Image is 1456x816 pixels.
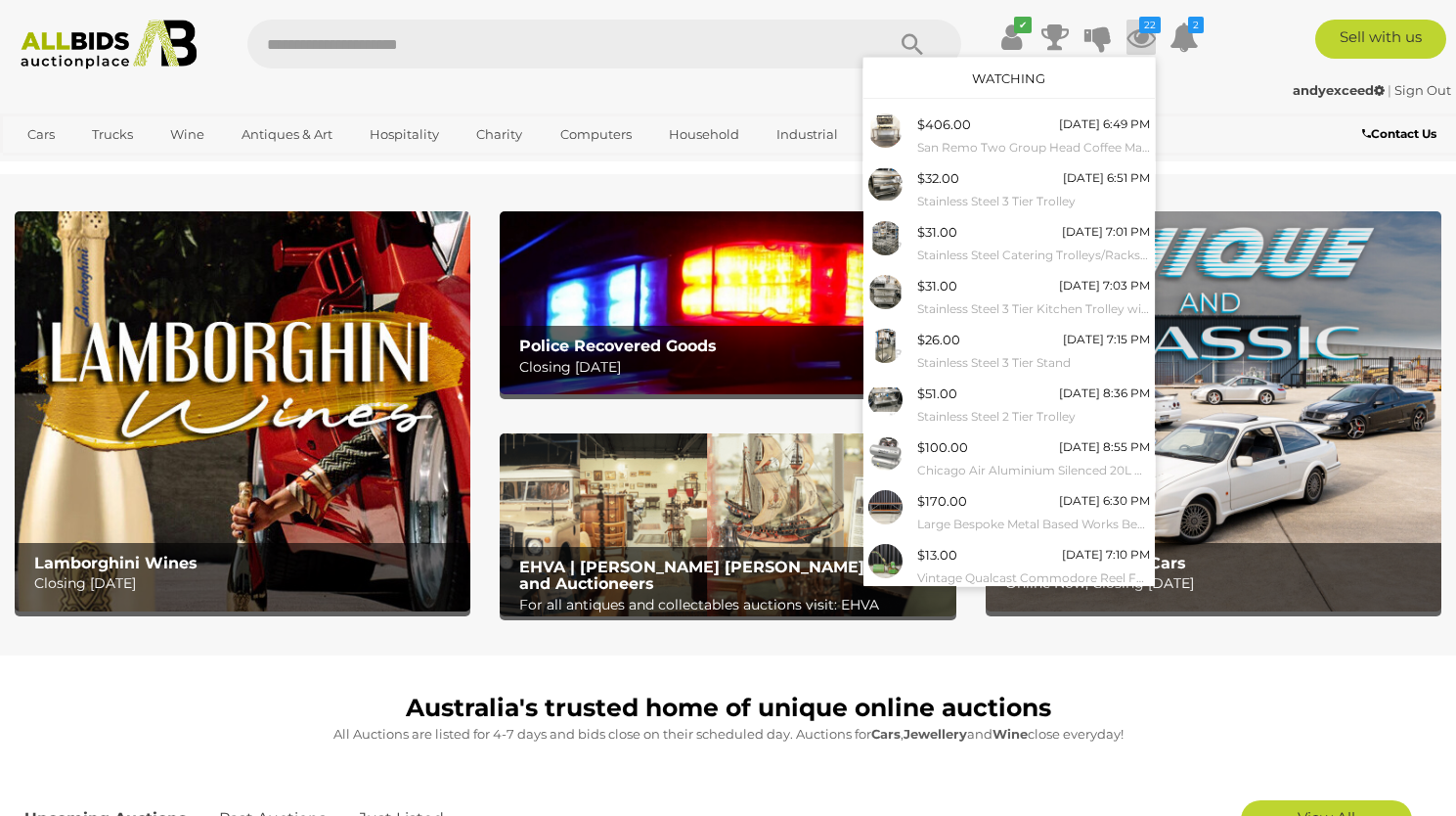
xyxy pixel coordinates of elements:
img: 54561-50a.JPG [868,167,903,202]
p: Closing [DATE] [519,355,947,380]
a: Cars [15,118,67,151]
span: | [1388,82,1391,98]
a: $13.00 [DATE] 7:10 PM Vintage Qualcast Commodore Reel Four Stroke Lawnmower [863,539,1155,593]
strong: andyexceed [1293,82,1385,98]
span: $406.00 [917,116,971,132]
span: $170.00 [917,493,967,509]
div: [DATE] 6:49 PM [1059,113,1150,135]
p: Closing [DATE] [34,571,462,596]
span: $51.00 [917,385,957,401]
img: 54561-31a.jpg [868,436,903,471]
a: $31.00 [DATE] 7:01 PM Stainless Steel Catering Trolleys/Racks with Sliding Baskets - Lot of 3 [863,216,1155,270]
div: [DATE] 6:30 PM [1059,490,1150,512]
a: andyexceed [1293,82,1388,98]
a: $26.00 [DATE] 7:15 PM Stainless Steel 3 Tier Stand [863,324,1155,378]
div: [DATE] 7:03 PM [1059,275,1150,296]
span: $31.00 [917,278,957,294]
b: Contact Us [1362,126,1436,141]
small: Stainless Steel 3 Tier Stand [917,352,1150,374]
img: EHVA | Evans Hastings Valuers and Auctioneers [500,433,955,616]
small: San Remo Two Group Head Coffee Machine and Stainless Steel Trolley [917,137,1150,159]
a: Contact Us [1362,123,1441,145]
img: 54561-47a.jpg [868,113,903,148]
a: Watching [972,70,1045,86]
a: Sign Out [1394,82,1451,98]
img: 54561-52a.JPG [868,383,903,417]
i: ✔ [1014,17,1032,33]
p: All Auctions are listed for 4-7 days and bids close on their scheduled day. Auctions for , and cl... [24,723,1432,746]
div: [DATE] 8:55 PM [1059,436,1150,458]
a: Charity [463,118,535,151]
a: $100.00 [DATE] 8:55 PM Chicago Air Aluminium Silenced 20L Air Compressor [863,431,1155,485]
a: ✔ [997,20,1027,55]
small: Stainless Steel Catering Trolleys/Racks with Sliding Baskets - Lot of 3 [917,245,1150,266]
span: $26.00 [917,332,960,347]
a: Industrial [764,118,851,151]
a: Wine [157,118,217,151]
img: Unique & Classic Cars [986,211,1441,612]
a: Computers [548,118,644,151]
p: Online Now, Closing [DATE] [1005,571,1433,596]
div: [DATE] 7:15 PM [1063,329,1150,350]
strong: Wine [993,726,1028,742]
a: $170.00 [DATE] 6:30 PM Large Bespoke Metal Based Works Bench with Silky Oak Top [863,485,1155,539]
a: Antiques & Art [229,118,345,151]
a: $32.00 [DATE] 6:51 PM Stainless Steel 3 Tier Trolley [863,162,1155,216]
div: [DATE] 6:51 PM [1063,167,1150,189]
div: [DATE] 8:36 PM [1059,383,1150,404]
div: [DATE] 7:01 PM [1062,221,1150,243]
small: Chicago Air Aluminium Silenced 20L Air Compressor [917,460,1150,481]
a: Lamborghini Wines Lamborghini Wines Closing [DATE] [15,211,470,612]
i: 22 [1139,17,1161,33]
small: Stainless Steel 3 Tier Trolley [917,191,1150,212]
a: Sell with us [1315,20,1446,59]
strong: Cars [871,726,901,742]
small: Stainless Steel 2 Tier Trolley [917,406,1150,428]
span: $32.00 [917,170,959,186]
a: Trucks [79,118,146,151]
i: 2 [1188,17,1204,33]
b: Lamborghini Wines [34,554,198,572]
button: Search [863,20,961,68]
img: 54561-51a.JPG [868,221,903,255]
a: Police Recovered Goods Police Recovered Goods Closing [DATE] [500,211,955,394]
h1: Australia's trusted home of unique online auctions [24,695,1432,722]
img: Police Recovered Goods [500,211,955,394]
img: 54863-6a.JPG [868,329,903,363]
a: $406.00 [DATE] 6:49 PM San Remo Two Group Head Coffee Machine and Stainless Steel Trolley [863,109,1155,162]
a: EHVA | Evans Hastings Valuers and Auctioneers EHVA | [PERSON_NAME] [PERSON_NAME] Valuers and Auct... [500,433,955,616]
small: Vintage Qualcast Commodore Reel Four Stroke Lawnmower [917,567,1150,589]
a: Household [656,118,752,151]
a: 22 [1126,20,1156,55]
p: For all antiques and collectables auctions visit: EHVA [519,593,947,617]
a: $31.00 [DATE] 7:03 PM Stainless Steel 3 Tier Kitchen Trolley with Storage Baskets & Racks [863,270,1155,324]
a: $51.00 [DATE] 8:36 PM Stainless Steel 2 Tier Trolley [863,378,1155,431]
a: 2 [1169,20,1199,55]
span: $13.00 [917,547,957,563]
img: 54561-53a.JPG [868,275,903,309]
a: Unique & Classic Cars Unique & Classic Cars Online Now, Closing [DATE] [986,211,1441,612]
img: 53390-100a.jpg [868,544,903,578]
b: Police Recovered Goods [519,337,717,355]
strong: Jewellery [904,726,967,742]
small: Large Bespoke Metal Based Works Bench with Silky Oak Top [917,514,1150,535]
span: $100.00 [917,439,968,455]
a: [GEOGRAPHIC_DATA] [15,151,179,183]
span: $31.00 [917,224,957,240]
a: Hospitality [357,118,452,151]
img: Allbids.com.au [11,20,207,69]
div: [DATE] 7:10 PM [1062,544,1150,566]
small: Stainless Steel 3 Tier Kitchen Trolley with Storage Baskets & Racks [917,298,1150,320]
b: EHVA | [PERSON_NAME] [PERSON_NAME] Valuers and Auctioneers [519,558,931,594]
img: Lamborghini Wines [15,211,470,612]
img: 55060-10a.jpg [868,490,903,524]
